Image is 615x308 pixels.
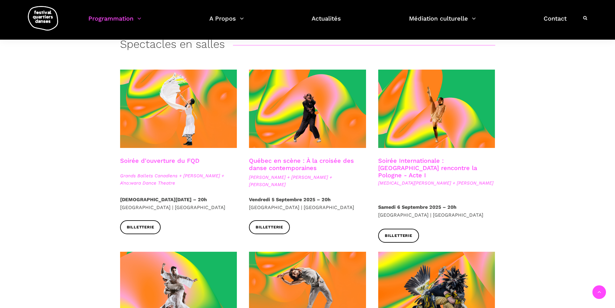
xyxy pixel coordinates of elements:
[378,204,456,210] strong: Samedi 6 Septembre 2025 – 20h
[378,203,495,219] p: [GEOGRAPHIC_DATA] | [GEOGRAPHIC_DATA]
[120,172,237,187] span: Grands Ballets Canadiens + [PERSON_NAME] + A'no:wara Dance Theatre
[312,13,341,31] a: Actualités
[378,157,477,179] a: Soirée Internationale : [GEOGRAPHIC_DATA] rencontre la Pologne - Acte I
[378,229,419,242] a: Billetterie
[209,13,244,31] a: A Propos
[249,220,290,234] a: Billetterie
[249,174,366,188] span: [PERSON_NAME] + [PERSON_NAME] + [PERSON_NAME]
[256,224,283,231] span: Billetterie
[378,179,495,187] span: [MEDICAL_DATA][PERSON_NAME] + [PERSON_NAME]
[385,233,412,239] span: Billetterie
[88,13,141,31] a: Programmation
[249,196,366,211] p: [GEOGRAPHIC_DATA] | [GEOGRAPHIC_DATA]
[249,197,331,202] strong: Vendredi 5 Septembre 2025 – 20h
[120,220,161,234] a: Billetterie
[544,13,567,31] a: Contact
[249,157,354,172] a: Québec en scène : À la croisée des danse contemporaines
[409,13,476,31] a: Médiation culturelle
[120,196,237,211] p: [GEOGRAPHIC_DATA] | [GEOGRAPHIC_DATA]
[120,197,207,202] strong: [DEMOGRAPHIC_DATA][DATE] – 20h
[120,157,199,164] a: Soirée d'ouverture du FQD
[127,224,154,231] span: Billetterie
[28,6,58,31] img: logo-fqd-med
[120,38,225,53] h3: Spectacles en salles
